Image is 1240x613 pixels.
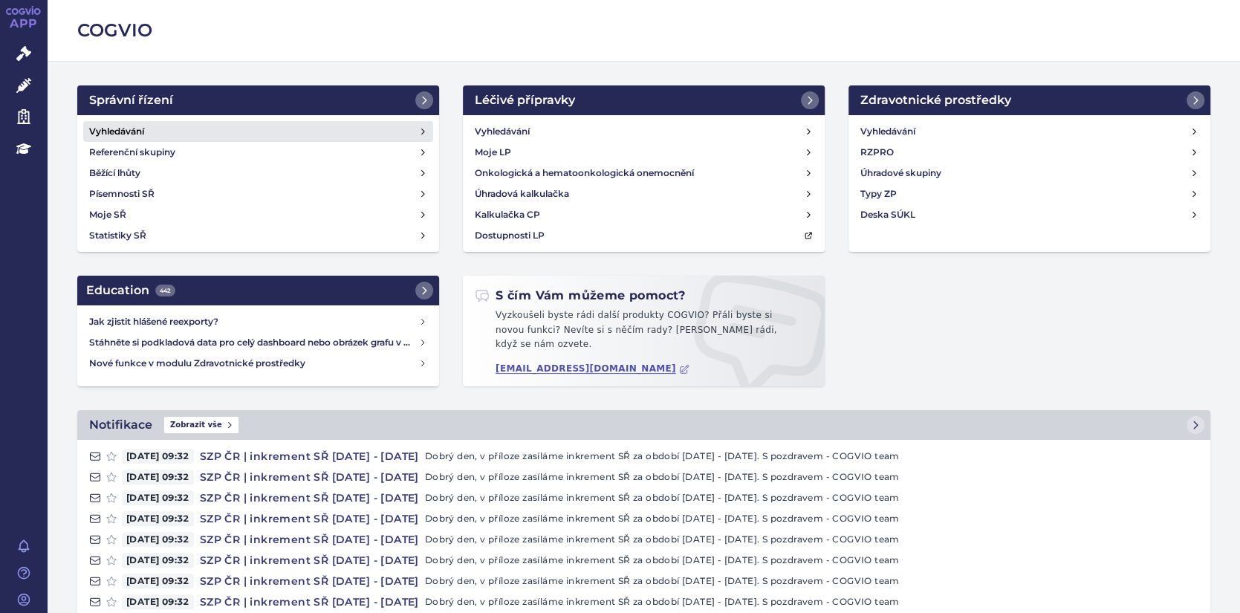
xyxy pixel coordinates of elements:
a: Běžící lhůty [83,163,433,184]
p: Dobrý den, v příloze zasíláme inkrement SŘ za období [DATE] - [DATE]. S pozdravem - COGVIO team [425,594,1198,609]
a: Kalkulačka CP [469,204,819,225]
a: Léčivé přípravky [463,85,825,115]
a: Vyhledávání [854,121,1204,142]
h4: Moje SŘ [89,207,126,222]
p: Vyzkoušeli byste rádi další produkty COGVIO? Přáli byste si novou funkci? Nevíte si s něčím rady?... [475,308,813,358]
h4: Vyhledávání [475,124,530,139]
h4: SZP ČR | inkrement SŘ [DATE] - [DATE] [194,449,425,464]
a: Správní řízení [77,85,439,115]
span: [DATE] 09:32 [122,490,194,505]
a: Zdravotnické prostředky [848,85,1210,115]
a: Písemnosti SŘ [83,184,433,204]
p: Dobrý den, v příloze zasíláme inkrement SŘ za období [DATE] - [DATE]. S pozdravem - COGVIO team [425,553,1198,568]
a: Deska SÚKL [854,204,1204,225]
a: Úhradová kalkulačka [469,184,819,204]
h2: Notifikace [89,416,152,434]
a: Education442 [77,276,439,305]
h4: Dostupnosti LP [475,228,545,243]
h4: SZP ČR | inkrement SŘ [DATE] - [DATE] [194,532,425,547]
a: Vyhledávání [469,121,819,142]
h4: Stáhněte si podkladová data pro celý dashboard nebo obrázek grafu v COGVIO App modulu Analytics [89,335,418,350]
a: Úhradové skupiny [854,163,1204,184]
p: Dobrý den, v příloze zasíláme inkrement SŘ za období [DATE] - [DATE]. S pozdravem - COGVIO team [425,449,1198,464]
span: [DATE] 09:32 [122,532,194,547]
h4: RZPRO [860,145,894,160]
a: Nové funkce v modulu Zdravotnické prostředky [83,353,433,374]
h4: SZP ČR | inkrement SŘ [DATE] - [DATE] [194,574,425,588]
h4: Vyhledávání [860,124,915,139]
a: Moje LP [469,142,819,163]
h2: Správní řízení [89,91,173,109]
p: Dobrý den, v příloze zasíláme inkrement SŘ za období [DATE] - [DATE]. S pozdravem - COGVIO team [425,511,1198,526]
span: [DATE] 09:32 [122,511,194,526]
h4: Referenční skupiny [89,145,175,160]
h4: Nové funkce v modulu Zdravotnické prostředky [89,356,418,371]
a: Referenční skupiny [83,142,433,163]
p: Dobrý den, v příloze zasíláme inkrement SŘ za období [DATE] - [DATE]. S pozdravem - COGVIO team [425,490,1198,505]
h4: Typy ZP [860,187,897,201]
p: Dobrý den, v příloze zasíláme inkrement SŘ za období [DATE] - [DATE]. S pozdravem - COGVIO team [425,470,1198,484]
h4: Úhradová kalkulačka [475,187,569,201]
h4: SZP ČR | inkrement SŘ [DATE] - [DATE] [194,470,425,484]
h4: Onkologická a hematoonkologická onemocnění [475,166,694,181]
h2: Education [86,282,175,299]
h4: SZP ČR | inkrement SŘ [DATE] - [DATE] [194,553,425,568]
span: 442 [155,285,175,296]
h4: Běžící lhůty [89,166,140,181]
a: Jak zjistit hlášené reexporty? [83,311,433,332]
h4: Statistiky SŘ [89,228,146,243]
h4: Písemnosti SŘ [89,187,155,201]
p: Dobrý den, v příloze zasíláme inkrement SŘ za období [DATE] - [DATE]. S pozdravem - COGVIO team [425,574,1198,588]
span: [DATE] 09:32 [122,470,194,484]
h2: Zdravotnické prostředky [860,91,1011,109]
a: RZPRO [854,142,1204,163]
span: [DATE] 09:32 [122,449,194,464]
a: Statistiky SŘ [83,225,433,246]
a: Dostupnosti LP [469,225,819,246]
h2: Léčivé přípravky [475,91,575,109]
a: NotifikaceZobrazit vše [77,410,1210,440]
a: Onkologická a hematoonkologická onemocnění [469,163,819,184]
h4: Vyhledávání [89,124,144,139]
a: [EMAIL_ADDRESS][DOMAIN_NAME] [496,363,689,374]
h4: Úhradové skupiny [860,166,941,181]
h4: SZP ČR | inkrement SŘ [DATE] - [DATE] [194,594,425,609]
h4: Deska SÚKL [860,207,915,222]
span: [DATE] 09:32 [122,574,194,588]
span: [DATE] 09:32 [122,594,194,609]
a: Moje SŘ [83,204,433,225]
h2: COGVIO [77,18,1210,43]
span: [DATE] 09:32 [122,553,194,568]
h4: Moje LP [475,145,511,160]
a: Vyhledávání [83,121,433,142]
h4: SZP ČR | inkrement SŘ [DATE] - [DATE] [194,511,425,526]
p: Dobrý den, v příloze zasíláme inkrement SŘ za období [DATE] - [DATE]. S pozdravem - COGVIO team [425,532,1198,547]
h2: S čím Vám můžeme pomoct? [475,288,686,304]
h4: Jak zjistit hlášené reexporty? [89,314,418,329]
span: Zobrazit vše [164,417,238,433]
a: Typy ZP [854,184,1204,204]
h4: Kalkulačka CP [475,207,540,222]
a: Stáhněte si podkladová data pro celý dashboard nebo obrázek grafu v COGVIO App modulu Analytics [83,332,433,353]
h4: SZP ČR | inkrement SŘ [DATE] - [DATE] [194,490,425,505]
